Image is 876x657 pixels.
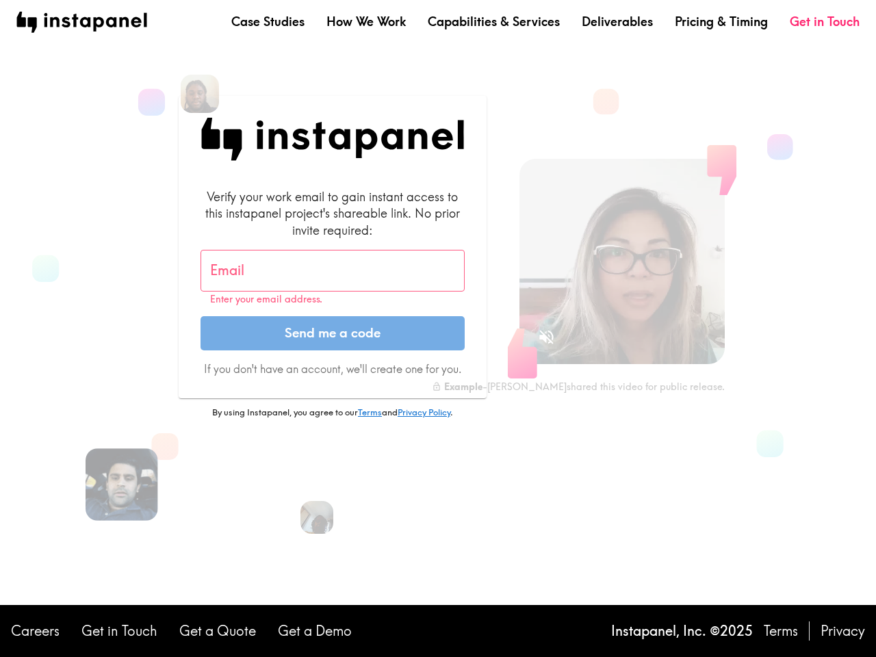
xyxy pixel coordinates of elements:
img: instapanel [16,12,147,33]
a: Get a Quote [179,621,256,641]
a: Privacy Policy [398,407,450,417]
img: Jacqueline [300,501,333,534]
a: Case Studies [231,13,305,30]
a: Careers [11,621,60,641]
a: Deliverables [582,13,653,30]
a: Capabilities & Services [428,13,560,30]
p: Instapanel, Inc. © 2025 [611,621,753,641]
a: How We Work [326,13,406,30]
a: Get in Touch [81,621,157,641]
a: Privacy [821,621,865,641]
b: Example [444,381,482,393]
a: Pricing & Timing [675,13,768,30]
img: Bill [181,75,219,113]
a: Get a Demo [278,621,352,641]
a: Terms [764,621,798,641]
p: Enter your email address. [210,294,455,305]
a: Get in Touch [790,13,860,30]
p: By using Instapanel, you agree to our and . [179,407,487,419]
img: Ronak [86,448,158,521]
a: Terms [358,407,382,417]
button: Send me a code [201,316,465,350]
div: Verify your work email to gain instant access to this instapanel project's shareable link. No pri... [201,188,465,239]
button: Sound is off [532,322,561,352]
div: - [PERSON_NAME] shared this video for public release. [432,381,725,393]
p: If you don't have an account, we'll create one for you. [201,361,465,376]
img: Instapanel [201,118,465,161]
